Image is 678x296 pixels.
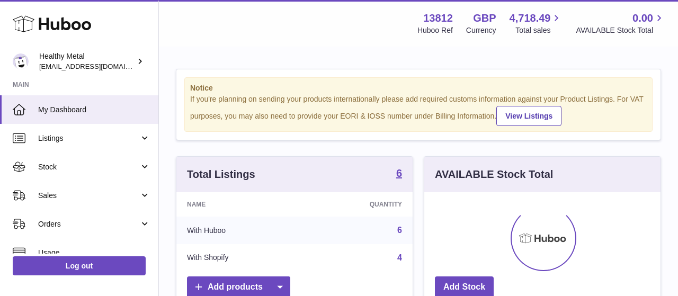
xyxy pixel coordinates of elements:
span: AVAILABLE Stock Total [576,25,665,35]
a: Log out [13,256,146,275]
th: Quantity [304,192,413,217]
span: [EMAIL_ADDRESS][DOMAIN_NAME] [39,62,156,70]
a: View Listings [496,106,561,126]
strong: Notice [190,83,647,93]
span: Total sales [515,25,563,35]
div: Huboo Ref [417,25,453,35]
span: My Dashboard [38,105,150,115]
a: 6 [396,168,402,181]
a: 4 [397,253,402,262]
a: 4,718.49 Total sales [510,11,563,35]
a: 6 [397,226,402,235]
strong: GBP [473,11,496,25]
span: 4,718.49 [510,11,551,25]
h3: Total Listings [187,167,255,182]
div: Currency [466,25,496,35]
strong: 6 [396,168,402,178]
th: Name [176,192,304,217]
td: With Huboo [176,217,304,244]
a: 0.00 AVAILABLE Stock Total [576,11,665,35]
span: Listings [38,133,139,143]
strong: 13812 [423,11,453,25]
img: internalAdmin-13812@internal.huboo.com [13,53,29,69]
span: 0.00 [632,11,653,25]
div: Healthy Metal [39,51,135,71]
div: If you're planning on sending your products internationally please add required customs informati... [190,94,647,126]
span: Usage [38,248,150,258]
h3: AVAILABLE Stock Total [435,167,553,182]
span: Stock [38,162,139,172]
span: Orders [38,219,139,229]
span: Sales [38,191,139,201]
td: With Shopify [176,244,304,272]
